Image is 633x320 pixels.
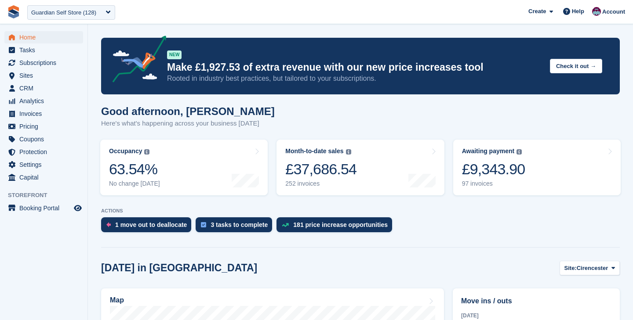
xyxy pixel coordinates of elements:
p: Here's what's happening across your business [DATE] [101,119,275,129]
img: icon-info-grey-7440780725fd019a000dd9b08b2336e03edf1995a4989e88bcd33f0948082b44.svg [144,149,149,155]
a: menu [4,82,83,94]
a: menu [4,95,83,107]
div: 97 invoices [462,180,525,187]
a: menu [4,146,83,158]
div: No change [DATE] [109,180,160,187]
span: Tasks [19,44,72,56]
div: [DATE] [461,312,611,320]
span: Sites [19,69,72,82]
a: Preview store [73,203,83,213]
img: price-adjustments-announcement-icon-8257ccfd72463d97f412b2fc003d46551f7dbcb40ab6d574587a9cd5c0d94... [105,36,167,86]
a: menu [4,133,83,145]
h1: Good afternoon, [PERSON_NAME] [101,105,275,117]
div: Awaiting payment [462,147,515,155]
span: Invoices [19,108,72,120]
h2: Map [110,296,124,304]
a: Awaiting payment £9,343.90 97 invoices [453,140,621,195]
span: Capital [19,171,72,183]
img: stora-icon-8386f47178a22dfd0bd8f6a31ec36ba5ce8667c1dd55bd0f319d3a0aa187defe.svg [7,5,20,18]
span: Storefront [8,191,87,200]
a: menu [4,44,83,56]
span: Account [602,7,625,16]
p: ACTIONS [101,208,620,214]
span: Subscriptions [19,57,72,69]
a: 181 price increase opportunities [276,217,397,237]
span: Coupons [19,133,72,145]
span: Create [528,7,546,16]
p: Make £1,927.53 of extra revenue with our new price increases tool [167,61,543,74]
div: Occupancy [109,147,142,155]
a: menu [4,120,83,133]
a: Month-to-date sales £37,686.54 252 invoices [276,140,444,195]
span: Booking Portal [19,202,72,214]
a: menu [4,31,83,43]
a: 3 tasks to complete [196,217,276,237]
span: Help [572,7,584,16]
a: menu [4,57,83,69]
span: Site: [564,264,577,273]
a: menu [4,202,83,214]
span: Home [19,31,72,43]
a: menu [4,158,83,171]
h2: [DATE] in [GEOGRAPHIC_DATA] [101,262,257,274]
div: 252 invoices [285,180,357,187]
img: task-75834270c22a3079a89374b754ae025e5fb1db73e45f91037f5363f120a921f8.svg [201,222,206,227]
img: icon-info-grey-7440780725fd019a000dd9b08b2336e03edf1995a4989e88bcd33f0948082b44.svg [517,149,522,155]
div: £37,686.54 [285,160,357,178]
div: 63.54% [109,160,160,178]
button: Site: Cirencester [560,261,620,275]
div: 181 price increase opportunities [293,221,388,228]
p: Rooted in industry best practices, but tailored to your subscriptions. [167,74,543,83]
button: Check it out → [550,59,602,73]
img: move_outs_to_deallocate_icon-f764333ba52eb49d3ac5e1228854f67142a1ed5810a6f6cc68b1a99e826820c5.svg [106,222,111,227]
img: price_increase_opportunities-93ffe204e8149a01c8c9dc8f82e8f89637d9d84a8eef4429ea346261dce0b2c0.svg [282,223,289,227]
a: 1 move out to deallocate [101,217,196,237]
span: Protection [19,146,72,158]
span: Analytics [19,95,72,107]
h2: Move ins / outs [461,296,611,306]
span: Settings [19,158,72,171]
a: menu [4,69,83,82]
span: Cirencester [577,264,608,273]
a: Occupancy 63.54% No change [DATE] [100,140,268,195]
div: 3 tasks to complete [211,221,268,228]
div: £9,343.90 [462,160,525,178]
div: 1 move out to deallocate [115,221,187,228]
span: Pricing [19,120,72,133]
a: menu [4,171,83,183]
div: NEW [167,50,182,59]
img: Brian Young [592,7,601,16]
span: CRM [19,82,72,94]
div: Month-to-date sales [285,147,343,155]
div: Guardian Self Store (128) [31,8,96,17]
img: icon-info-grey-7440780725fd019a000dd9b08b2336e03edf1995a4989e88bcd33f0948082b44.svg [346,149,351,155]
a: menu [4,108,83,120]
